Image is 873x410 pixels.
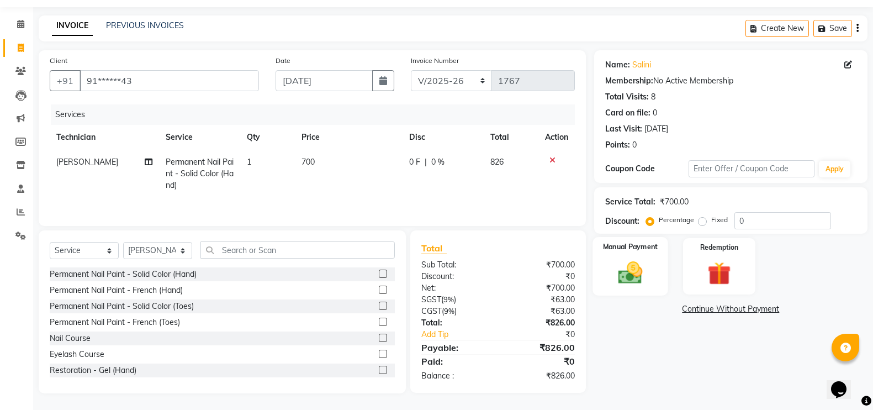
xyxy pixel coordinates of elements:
input: Enter Offer / Coupon Code [689,160,814,177]
div: No Active Membership [605,75,856,87]
div: 8 [651,91,655,103]
iframe: chat widget [827,366,862,399]
span: | [425,156,427,168]
div: Permanent Nail Paint - French (Hand) [50,285,183,296]
img: _cash.svg [611,259,650,286]
div: Last Visit: [605,123,642,135]
button: +91 [50,70,81,91]
span: 1 [247,157,251,167]
label: Fixed [711,215,728,225]
div: ₹0 [498,271,583,282]
span: 0 % [431,156,445,168]
div: ₹700.00 [498,282,583,294]
div: Permanent Nail Paint - Solid Color (Toes) [50,301,194,312]
th: Qty [240,125,294,150]
th: Price [295,125,403,150]
a: Add Tip [413,329,512,340]
span: SGST [421,295,441,304]
div: Total Visits: [605,91,649,103]
div: Total: [413,317,498,329]
button: Apply [819,161,850,177]
th: Disc [403,125,484,150]
div: Services [51,104,583,125]
th: Total [484,125,538,150]
span: 0 F [409,156,420,168]
label: Client [50,56,67,66]
span: 9% [444,307,454,316]
button: Create New [745,20,809,37]
input: Search or Scan [200,241,395,259]
span: 826 [490,157,504,167]
div: Discount: [605,215,639,227]
div: ₹700.00 [660,196,689,208]
label: Manual Payment [602,241,658,252]
span: 700 [301,157,315,167]
div: Service Total: [605,196,655,208]
div: ₹826.00 [498,317,583,329]
div: Payable: [413,341,498,354]
div: ₹826.00 [498,341,583,354]
label: Percentage [659,215,694,225]
div: ₹63.00 [498,306,583,317]
div: ₹0 [498,355,583,368]
div: Balance : [413,370,498,382]
div: Eyelash Course [50,349,104,360]
span: Permanent Nail Paint - Solid Color (Hand) [166,157,234,190]
span: Total [421,243,447,254]
div: 0 [632,139,637,151]
div: ₹0 [512,329,583,340]
div: Paid: [413,355,498,368]
a: INVOICE [52,16,93,36]
div: [DATE] [644,123,668,135]
label: Date [276,56,290,66]
div: Restoration - Gel (Hand) [50,365,136,376]
label: Invoice Number [411,56,459,66]
div: ₹63.00 [498,294,583,306]
div: Permanent Nail Paint - Solid Color (Hand) [50,269,197,280]
div: Discount: [413,271,498,282]
th: Action [538,125,575,150]
div: ( ) [413,294,498,306]
span: [PERSON_NAME] [56,157,118,167]
div: ₹700.00 [498,259,583,271]
div: Points: [605,139,630,151]
th: Service [159,125,240,150]
div: Nail Course [50,333,91,344]
th: Technician [50,125,159,150]
div: Sub Total: [413,259,498,271]
div: ₹826.00 [498,370,583,382]
input: Search by Name/Mobile/Email/Code [80,70,259,91]
img: _gift.svg [700,259,738,288]
div: Net: [413,282,498,294]
a: PREVIOUS INVOICES [106,20,184,30]
span: CGST [421,306,442,316]
span: 9% [443,295,454,304]
div: Permanent Nail Paint - French (Toes) [50,317,180,328]
div: Membership: [605,75,653,87]
div: Name: [605,59,630,71]
a: Continue Without Payment [596,303,865,315]
div: Coupon Code [605,163,689,175]
div: 0 [653,107,657,119]
a: Salini [632,59,651,71]
button: Save [813,20,852,37]
div: ( ) [413,306,498,317]
div: Card on file: [605,107,650,119]
label: Redemption [700,243,738,253]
